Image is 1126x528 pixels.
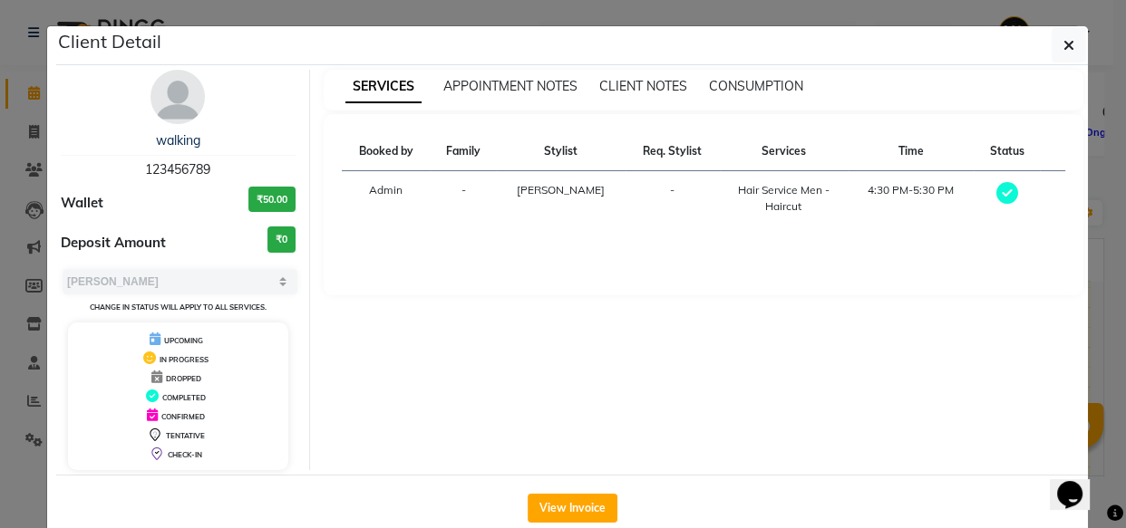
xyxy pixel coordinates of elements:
span: CONSUMPTION [709,78,803,94]
th: Family [431,132,497,171]
span: CONFIRMED [161,412,205,421]
th: Services [720,132,848,171]
td: 4:30 PM-5:30 PM [848,171,975,226]
span: IN PROGRESS [160,355,209,364]
th: Time [848,132,975,171]
th: Booked by [342,132,431,171]
span: DROPPED [166,374,201,383]
a: walking [156,132,200,149]
span: TENTATIVE [166,431,205,440]
th: Req. Stylist [626,132,720,171]
div: Hair Service Men - Haircut [731,182,837,215]
td: - [626,171,720,226]
th: Stylist [497,132,626,171]
th: Status [974,132,1040,171]
span: [PERSON_NAME] [517,183,605,197]
span: Wallet [61,193,103,214]
iframe: chat widget [1050,456,1108,510]
span: SERVICES [345,71,422,103]
span: COMPLETED [162,393,206,402]
span: APPOINTMENT NOTES [443,78,578,94]
img: avatar [150,70,205,124]
button: View Invoice [528,494,617,523]
h5: Client Detail [58,28,161,55]
span: CHECK-IN [168,450,202,459]
h3: ₹50.00 [248,187,296,213]
td: - [431,171,497,226]
span: Deposit Amount [61,233,166,254]
span: 123456789 [145,161,210,178]
small: Change in status will apply to all services. [90,302,267,312]
span: UPCOMING [164,336,203,345]
td: Admin [342,171,431,226]
span: CLIENT NOTES [599,78,687,94]
h3: ₹0 [267,226,296,253]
